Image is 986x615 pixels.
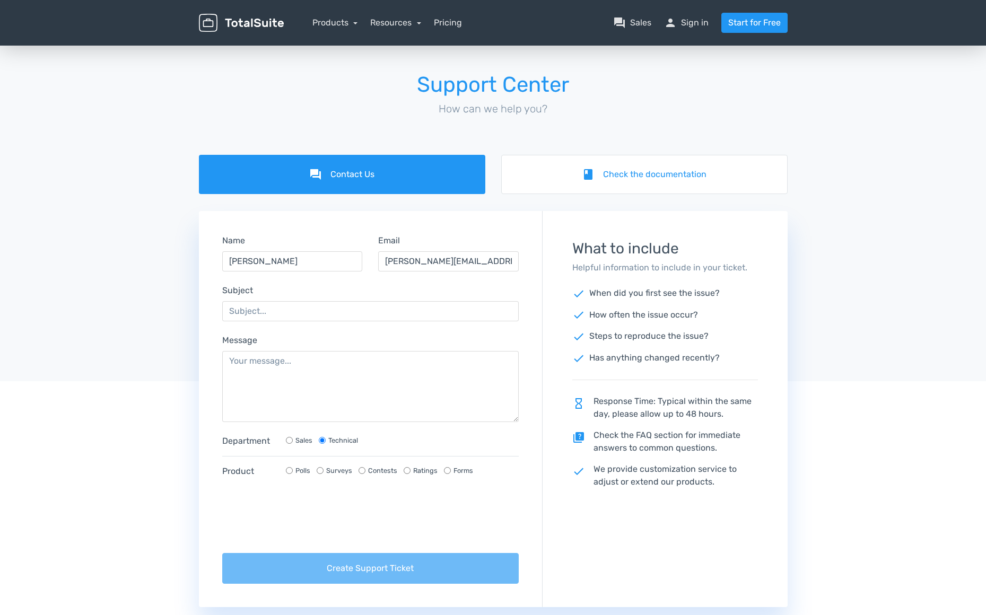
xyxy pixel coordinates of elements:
span: check [572,330,585,343]
a: bookCheck the documentation [501,155,788,194]
a: forumContact Us [199,155,485,194]
p: How can we help you? [199,101,788,117]
span: quiz [572,431,585,444]
a: Start for Free [721,13,788,33]
span: check [572,287,585,300]
button: Create Support Ticket [222,553,519,584]
input: Name... [222,251,363,271]
label: Forms [453,465,473,476]
span: check [572,465,585,478]
h1: Support Center [199,73,788,96]
span: hourglass_empty [572,397,585,410]
p: How often the issue occur? [572,309,758,322]
p: We provide customization service to adjust or extend our products. [572,463,758,488]
label: Subject [222,284,253,297]
label: Department [222,435,275,447]
p: Response Time: Typical within the same day, please allow up to 48 hours. [572,395,758,420]
p: When did you first see the issue? [572,287,758,300]
input: Email... [378,251,519,271]
img: TotalSuite for WordPress [199,14,284,32]
i: forum [309,168,322,181]
h3: What to include [572,241,758,257]
p: Has anything changed recently? [572,352,758,365]
span: check [572,352,585,365]
label: Product [222,465,275,478]
label: Surveys [326,465,352,476]
a: Pricing [434,16,462,29]
a: Products [312,17,358,28]
input: Subject... [222,301,519,321]
label: Sales [295,435,312,445]
label: Contests [368,465,397,476]
a: Resources [370,17,421,28]
label: Message [222,334,257,347]
span: person [664,16,677,29]
iframe: reCAPTCHA [222,499,383,540]
span: check [572,309,585,321]
p: Steps to reproduce the issue? [572,330,758,343]
a: personSign in [664,16,709,29]
label: Polls [295,465,310,476]
i: book [582,168,595,181]
label: Technical [328,435,358,445]
label: Email [378,234,400,247]
p: Check the FAQ section for immediate answers to common questions. [572,429,758,454]
p: Helpful information to include in your ticket. [572,261,758,274]
span: question_answer [613,16,626,29]
a: question_answerSales [613,16,651,29]
label: Name [222,234,245,247]
label: Ratings [413,465,438,476]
